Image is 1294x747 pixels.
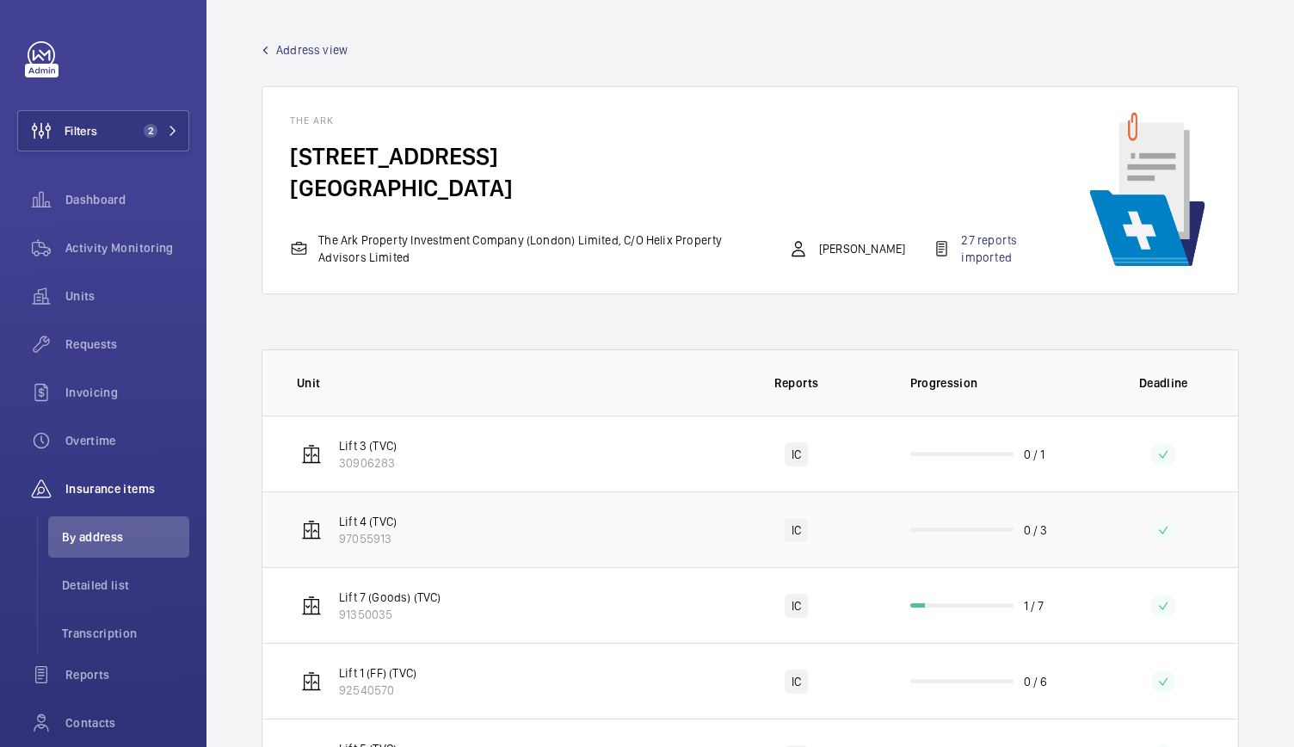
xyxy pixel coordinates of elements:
[65,432,189,449] span: Overtime
[339,513,397,530] p: Lift 4 (TVC)
[339,589,441,606] p: Lift 7 (Goods) (TVC)
[144,124,157,138] span: 2
[785,670,808,694] div: IC
[65,191,189,208] span: Dashboard
[785,594,808,618] div: IC
[65,336,189,353] span: Requests
[785,518,808,542] div: IC
[723,374,871,392] p: Reports
[65,239,189,256] span: Activity Monitoring
[339,682,416,699] p: 92540570
[1024,597,1044,614] p: 1 / 7
[65,122,97,139] span: Filters
[910,374,1089,392] p: Progression
[785,442,808,466] div: IC
[339,437,397,454] p: Lift 3 (TVC)
[1024,446,1045,463] p: 0 / 1
[297,374,711,392] p: Unit
[339,664,416,682] p: Lift 1 (FF) (TVC)
[276,41,348,59] span: Address view
[933,232,1057,266] div: 27 reports imported
[290,114,1085,140] h4: The Ark
[62,528,189,546] span: By address
[1101,374,1227,392] p: Deadline
[788,232,905,266] div: [PERSON_NAME]
[65,287,189,305] span: Units
[301,596,322,616] img: elevator.svg
[290,140,1085,204] h4: [STREET_ADDRESS] [GEOGRAPHIC_DATA]
[1024,673,1048,690] p: 0 / 6
[339,606,441,623] p: 91350035
[301,671,322,692] img: elevator.svg
[65,384,189,401] span: Invoicing
[290,232,761,266] div: The Ark Property Investment Company (London) Limited, C/O Helix Property Advisors Limited
[339,530,397,547] p: 97055913
[301,520,322,540] img: elevator.svg
[62,577,189,594] span: Detailed list
[62,625,189,642] span: Transcription
[1024,522,1048,539] p: 0 / 3
[17,110,189,151] button: Filters2
[65,480,189,497] span: Insurance items
[65,666,189,683] span: Reports
[65,714,189,732] span: Contacts
[339,454,397,472] p: 30906283
[301,444,322,465] img: elevator.svg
